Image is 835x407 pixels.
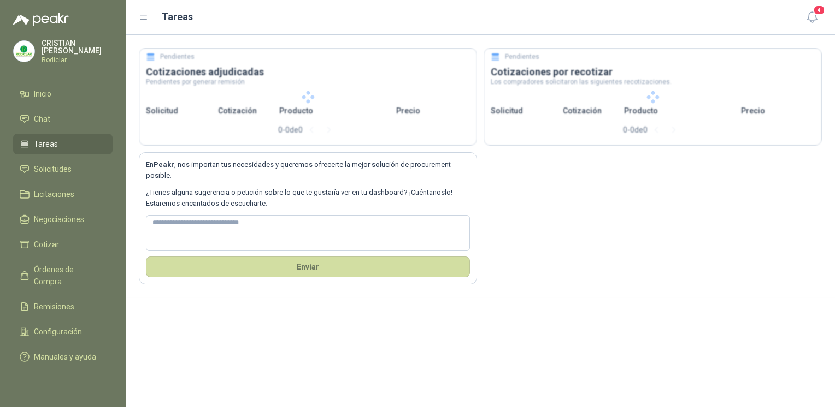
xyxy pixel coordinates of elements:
a: Inicio [13,83,113,104]
a: Tareas [13,134,113,154]
img: Logo peakr [13,13,69,26]
h1: Tareas [162,9,193,25]
span: Solicitudes [34,163,72,175]
p: CRISTIAN [PERSON_NAME] [42,39,113,55]
span: Inicio [34,88,51,100]
span: Órdenes de Compra [34,264,102,288]
a: Chat [13,109,113,129]
a: Cotizar [13,234,113,255]
p: Rodiclar [42,57,113,63]
a: Licitaciones [13,184,113,205]
button: Envíar [146,256,470,277]
a: Configuración [13,321,113,342]
a: Negociaciones [13,209,113,230]
span: Remisiones [34,301,74,313]
span: Cotizar [34,238,59,250]
span: Chat [34,113,50,125]
img: Company Logo [14,41,34,62]
a: Solicitudes [13,159,113,179]
a: Manuales y ayuda [13,346,113,367]
span: Configuración [34,326,82,338]
a: Órdenes de Compra [13,259,113,292]
span: Tareas [34,138,58,150]
span: Negociaciones [34,213,84,225]
span: Licitaciones [34,188,74,200]
button: 4 [802,8,822,27]
p: En , nos importan tus necesidades y queremos ofrecerte la mejor solución de procurement posible. [146,159,470,182]
b: Peakr [154,160,174,169]
span: 4 [813,5,825,15]
span: Manuales y ayuda [34,351,96,363]
a: Remisiones [13,296,113,317]
p: ¿Tienes alguna sugerencia o petición sobre lo que te gustaría ver en tu dashboard? ¡Cuéntanoslo! ... [146,187,470,210]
